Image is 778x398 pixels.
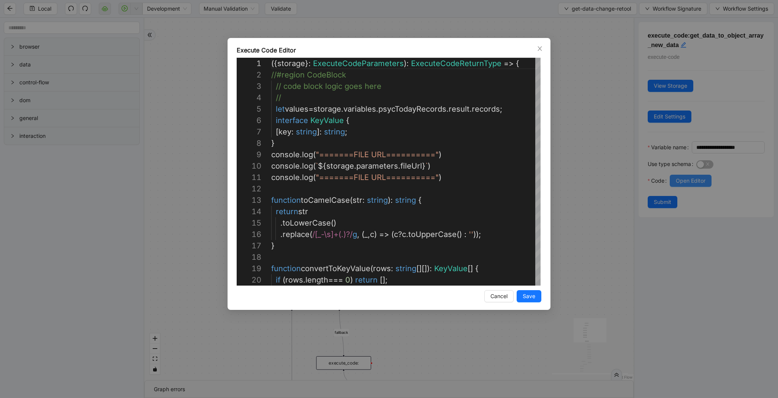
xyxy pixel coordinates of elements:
span: } [271,139,275,148]
span: : [362,196,365,205]
span: ) [428,161,430,171]
span: _ [364,230,368,239]
div: 19 [237,263,261,274]
span: ` [425,161,428,171]
span: c [402,230,406,239]
span: let [276,104,285,114]
div: 7 [237,126,261,137]
span: string [367,196,388,205]
span: ${ [318,161,326,171]
span: replace [283,230,310,239]
span: . [376,104,378,114]
span: ( [362,230,364,239]
span: . [354,161,356,171]
span: ( [313,150,316,159]
span: ) [439,173,441,182]
div: 3 [237,81,261,92]
span: c [370,230,374,239]
span: log [302,161,313,171]
span: "=======FILE URL==========" [316,173,439,182]
span: { [475,264,479,273]
span: . [406,230,408,239]
button: Cancel [484,290,514,302]
span: toCamelCase [301,196,350,205]
span: : [291,127,294,136]
span: () [331,218,336,227]
div: 11 [237,172,261,183]
span: : [391,264,393,273]
span: . [303,275,305,284]
span: console [271,173,300,182]
span: function [271,196,301,205]
div: 10 [237,160,261,172]
span: storage [326,161,354,171]
span: psycTodayRecords [378,104,446,114]
span: )); [473,230,481,239]
span: : [464,230,466,239]
button: Save [517,290,541,302]
span: . [300,161,302,171]
span: ExecuteCodeParameters [313,59,404,68]
span: rows [285,275,303,284]
span: string [395,264,416,273]
span: ( [370,264,373,273]
div: 12 [237,183,261,194]
span: ({ [271,59,277,68]
span: rows [373,264,391,273]
span: ? [398,230,402,239]
span: . [300,173,302,182]
span: storage [313,104,341,114]
button: Close [536,44,544,53]
span: ): [404,59,409,68]
span: . [446,104,449,114]
span: parameters [356,161,398,171]
div: 8 [237,137,261,149]
span: /[_-\s]+(.)?/ [312,230,353,239]
span: } [271,241,275,250]
div: 4 [237,92,261,103]
span: toUpperCase [408,230,457,239]
span: }: [305,59,311,68]
span: function [271,264,301,273]
span: === [328,275,343,284]
span: Save [523,292,535,300]
span: ( [310,230,312,239]
span: c [394,230,398,239]
span: result [449,104,470,114]
span: ; [500,104,502,114]
span: toLowerCase [283,218,331,227]
span: . [470,104,472,114]
span: variables [343,104,376,114]
span: str [353,196,362,205]
span: console [271,161,300,171]
span: } [422,161,425,171]
span: . [300,150,302,159]
span: { [346,116,349,125]
span: interface [276,116,308,125]
span: [] [468,264,473,273]
div: 20 [237,274,261,286]
textarea: Editor content;Press Alt+F1 for Accessibility Options. [271,58,272,69]
span: ( [350,196,353,205]
div: 6 [237,115,261,126]
div: 14 [237,206,261,217]
div: 2 [237,69,261,81]
span: ExecuteCodeReturnType [411,59,501,68]
div: 9 [237,149,261,160]
span: "=======FILE URL==========" [316,150,439,159]
span: return [276,207,298,216]
span: => [379,230,389,239]
span: records [472,104,500,114]
span: KeyValue [434,264,468,273]
span: ; [345,127,347,136]
span: g [353,230,357,239]
span: string [296,127,317,136]
span: . [341,104,343,114]
span: 0 [345,275,350,284]
span: ) [374,230,377,239]
div: 17 [237,240,261,251]
span: fileUrl [400,161,422,171]
span: storage [277,59,305,68]
span: ( [391,230,394,239]
span: values [285,104,308,114]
